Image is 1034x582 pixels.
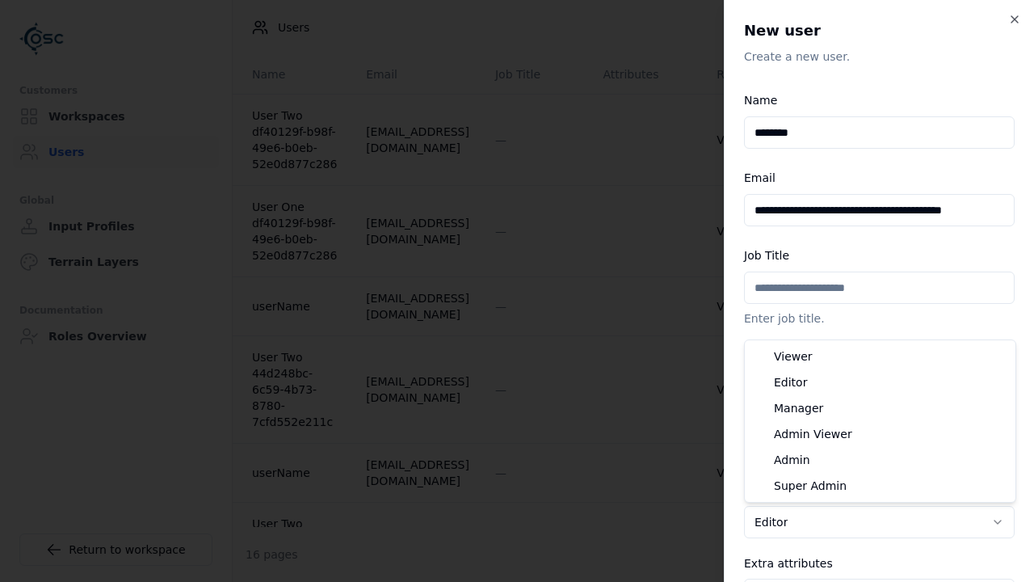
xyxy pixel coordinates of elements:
[774,374,807,390] span: Editor
[774,400,823,416] span: Manager
[774,348,813,365] span: Viewer
[774,478,847,494] span: Super Admin
[774,452,810,468] span: Admin
[774,426,852,442] span: Admin Viewer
